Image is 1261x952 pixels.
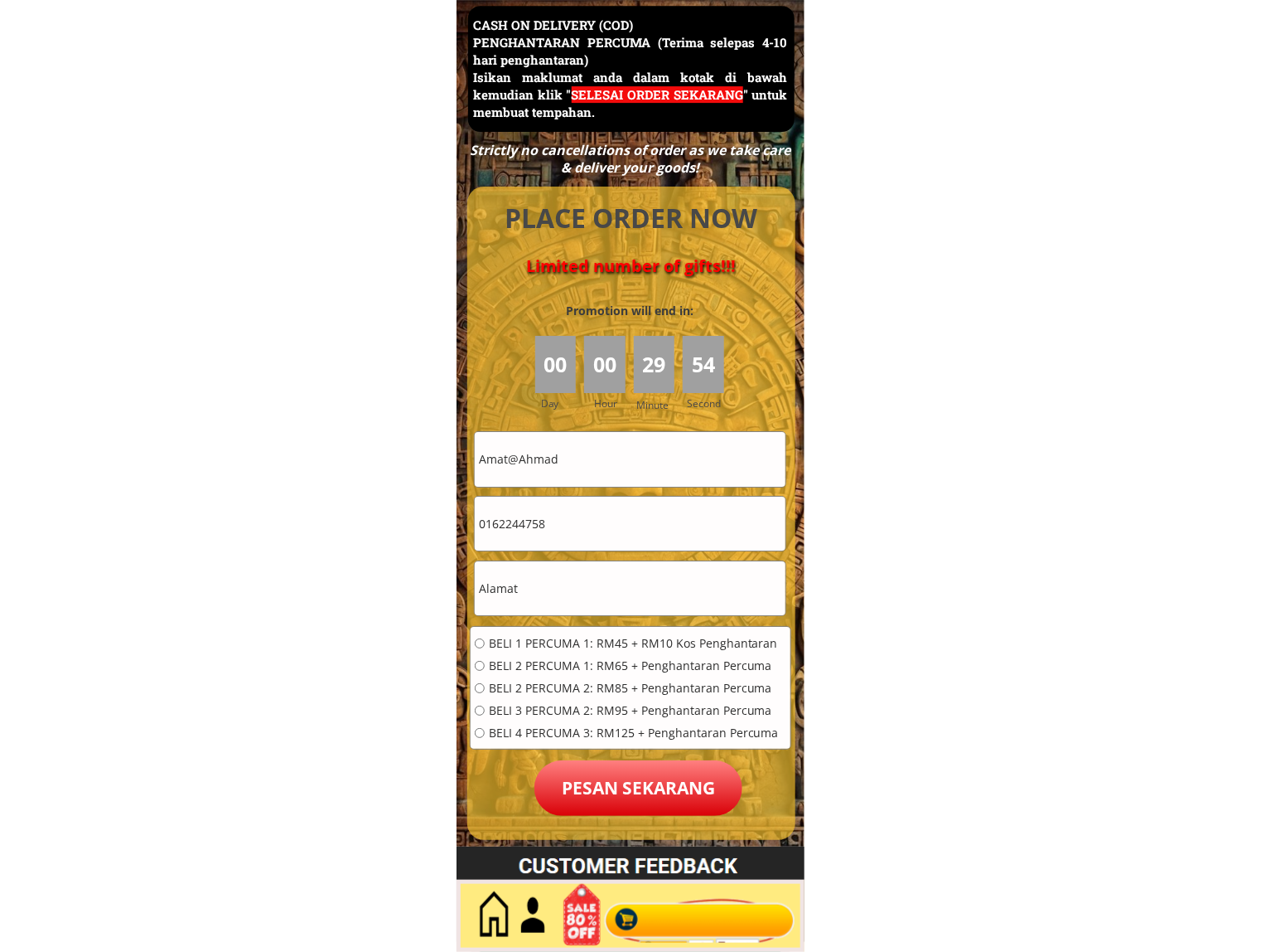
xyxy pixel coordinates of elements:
[595,396,630,411] h3: Hour
[534,760,742,816] p: Pesan sekarang
[486,200,776,237] h4: PLACE ORDER NOW
[537,302,724,320] h3: Promotion will end in:
[475,497,785,551] input: Telefon
[637,397,674,413] h3: Minute
[489,660,779,672] span: BELI 2 PERCUMA 1: RM65 + Penghantaran Percuma
[687,396,727,411] h3: Second
[475,561,785,615] input: Alamat
[475,432,785,486] input: Nama
[486,256,776,276] h4: Limited number of gifts!!!
[489,727,779,739] span: BELI 4 PERCUMA 3: RM125 + Penghantaran Percuma
[473,17,787,121] h3: CASH ON DELIVERY (COD) PENGHANTARAN PERCUMA (Terima selepas 4-10 hari penghantaran) Isikan maklum...
[541,396,582,411] h3: Day
[489,638,779,649] span: BELI 1 PERCUMA 1: RM45 + RM10 Kos Penghantaran
[489,705,779,716] span: BELI 3 PERCUMA 2: RM95 + Penghantaran Percuma
[489,682,779,694] span: BELI 2 PERCUMA 2: RM85 + Penghantaran Percuma
[572,86,743,103] span: SELESAI ORDER SEKARANG
[465,142,796,177] div: Strictly no cancellations of order as we take care & deliver your goods!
